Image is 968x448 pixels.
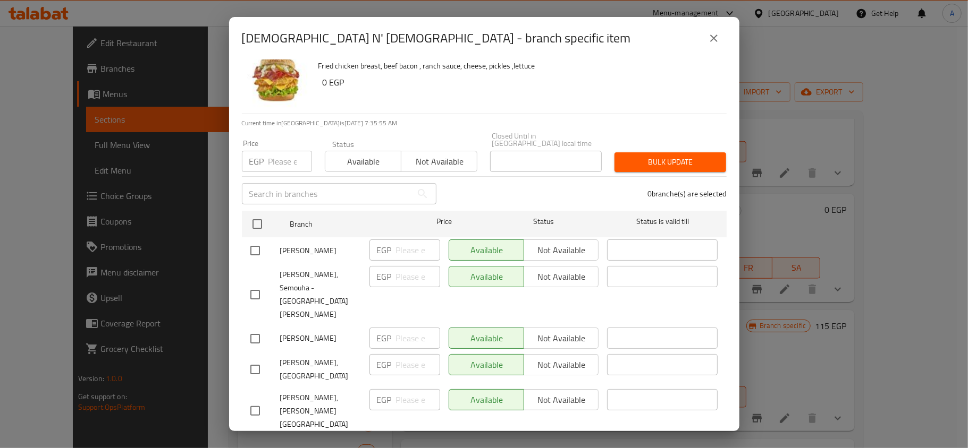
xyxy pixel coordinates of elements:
[242,183,412,204] input: Search in branches
[280,268,361,321] span: [PERSON_NAME], Semouha - [GEOGRAPHIC_DATA][PERSON_NAME]
[623,156,718,169] span: Bulk update
[377,244,392,256] p: EGP
[280,244,361,257] span: [PERSON_NAME]
[377,270,392,283] p: EGP
[280,356,361,383] span: [PERSON_NAME], [GEOGRAPHIC_DATA]
[268,151,312,172] input: Please enter price
[647,188,727,199] p: 0 branche(s) are selected
[377,393,392,406] p: EGP
[290,218,400,231] span: Branch
[607,215,718,228] span: Status is valid till
[701,25,727,51] button: close
[325,151,401,172] button: Available
[249,155,264,168] p: EGP
[615,152,726,172] button: Bulk update
[406,154,473,169] span: Not available
[377,358,392,371] p: EGP
[323,75,718,90] h6: 0 EGP
[396,389,440,410] input: Please enter price
[242,41,310,109] img: Chick N' Chick
[396,239,440,261] input: Please enter price
[377,332,392,344] p: EGP
[396,266,440,287] input: Please enter price
[401,151,477,172] button: Not available
[409,215,479,228] span: Price
[280,391,361,431] span: [PERSON_NAME], [PERSON_NAME][GEOGRAPHIC_DATA]
[396,328,440,349] input: Please enter price
[280,332,361,345] span: [PERSON_NAME]
[242,30,631,47] h2: [DEMOGRAPHIC_DATA] N' [DEMOGRAPHIC_DATA] - branch specific item
[330,154,397,169] span: Available
[488,215,599,228] span: Status
[318,59,718,73] p: Fried chicken breast, beef bacon , ranch sauce, cheese, pickles ,lettuce
[242,118,727,128] p: Current time in [GEOGRAPHIC_DATA] is [DATE] 7:35:55 AM
[396,354,440,375] input: Please enter price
